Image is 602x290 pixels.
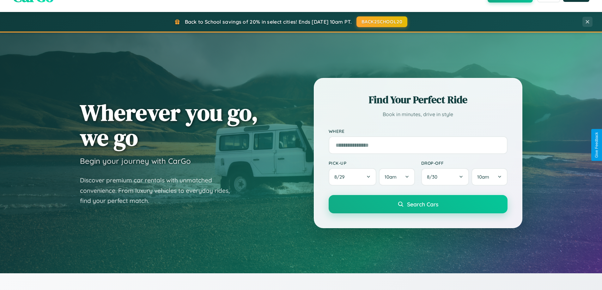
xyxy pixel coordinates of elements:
span: 8 / 29 [334,174,348,180]
span: Search Cars [407,201,438,208]
span: 10am [477,174,489,180]
span: 8 / 30 [427,174,441,180]
button: 10am [379,168,415,186]
label: Where [329,128,508,134]
div: Give Feedback [594,132,599,158]
label: Pick-up [329,160,415,166]
p: Book in minutes, drive in style [329,110,508,119]
button: 10am [471,168,507,186]
span: 10am [385,174,397,180]
button: 8/29 [329,168,377,186]
span: Back to School savings of 20% in select cities! Ends [DATE] 10am PT. [185,19,352,25]
button: BACK2SCHOOL20 [356,16,407,27]
label: Drop-off [421,160,508,166]
h2: Find Your Perfect Ride [329,93,508,107]
button: Search Cars [329,195,508,213]
h1: Wherever you go, we go [80,100,258,150]
p: Discover premium car rentals with unmatched convenience. From luxury vehicles to everyday rides, ... [80,175,238,206]
h3: Begin your journey with CarGo [80,156,191,166]
button: 8/30 [421,168,469,186]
